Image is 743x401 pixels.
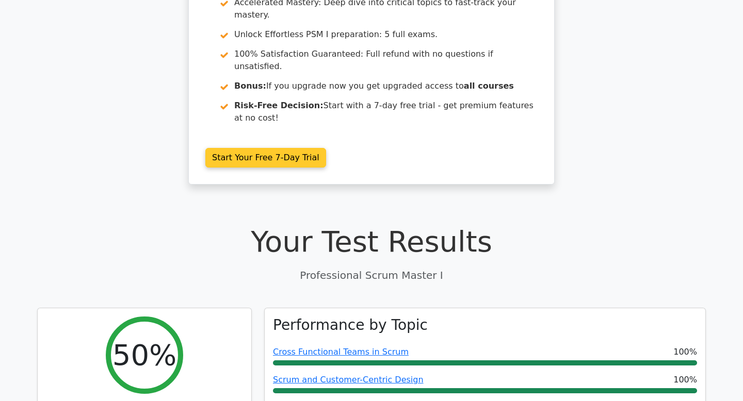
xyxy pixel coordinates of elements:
p: Professional Scrum Master I [37,268,706,283]
span: 100% [673,374,697,386]
a: Start Your Free 7-Day Trial [205,148,326,168]
h1: Your Test Results [37,224,706,259]
h2: 50% [112,338,176,372]
a: Scrum and Customer-Centric Design [273,375,424,385]
a: Cross Functional Teams in Scrum [273,347,409,357]
h3: Performance by Topic [273,316,428,334]
span: 100% [673,346,697,358]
